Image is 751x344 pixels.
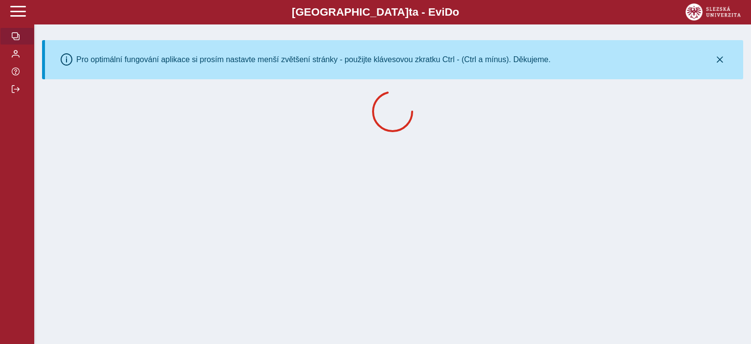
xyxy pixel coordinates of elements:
span: D [444,6,452,18]
span: t [409,6,412,18]
b: [GEOGRAPHIC_DATA] a - Evi [29,6,722,19]
div: Pro optimální fungování aplikace si prosím nastavte menší zvětšení stránky - použijte klávesovou ... [76,55,551,64]
img: logo_web_su.png [685,3,741,21]
span: o [453,6,460,18]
